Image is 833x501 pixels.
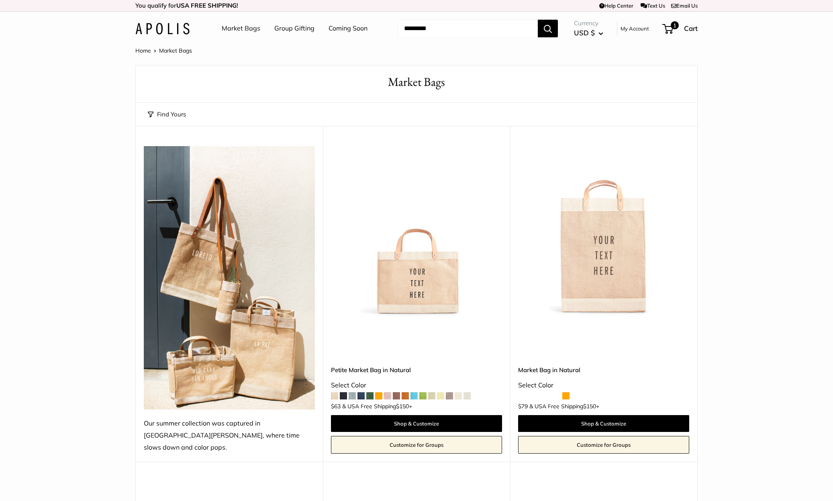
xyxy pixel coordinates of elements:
a: Market Bag in Natural [518,365,689,375]
a: Market Bag in NaturalMarket Bag in Natural [518,146,689,317]
a: 1 Cart [663,22,698,35]
div: Select Color [331,379,502,391]
img: Our summer collection was captured in Todos Santos, where time slows down and color pops. [144,146,315,409]
a: Market Bags [222,22,260,35]
a: Petite Market Bag in Natural [331,365,502,375]
a: Shop & Customize [518,415,689,432]
a: Petite Market Bag in Naturaldescription_Effortless style that elevates every moment [331,146,502,317]
strong: USA FREE SHIPPING! [176,2,238,9]
button: USD $ [574,26,603,39]
img: Petite Market Bag in Natural [331,146,502,317]
span: $150 [396,403,409,410]
img: Market Bag in Natural [518,146,689,317]
nav: Breadcrumb [135,45,192,56]
div: Select Color [518,379,689,391]
span: USD $ [574,29,595,37]
a: Home [135,47,151,54]
a: Coming Soon [329,22,367,35]
a: Customize for Groups [331,436,502,454]
span: 1 [671,21,679,29]
a: Email Us [671,2,698,9]
a: Text Us [641,2,665,9]
span: $150 [583,403,596,410]
img: Apolis [135,23,190,35]
span: Cart [684,24,698,33]
span: Currency [574,18,603,29]
a: Shop & Customize [331,415,502,432]
h1: Market Bags [148,73,685,91]
span: $63 [331,403,341,410]
div: Our summer collection was captured in [GEOGRAPHIC_DATA][PERSON_NAME], where time slows down and c... [144,417,315,454]
span: $79 [518,403,528,410]
span: Market Bags [159,47,192,54]
input: Search... [398,20,538,37]
a: Customize for Groups [518,436,689,454]
a: Help Center [599,2,633,9]
a: My Account [621,24,649,33]
span: & USA Free Shipping + [529,403,599,409]
span: & USA Free Shipping + [342,403,412,409]
button: Search [538,20,558,37]
button: Find Yours [148,109,186,120]
a: Group Gifting [274,22,314,35]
